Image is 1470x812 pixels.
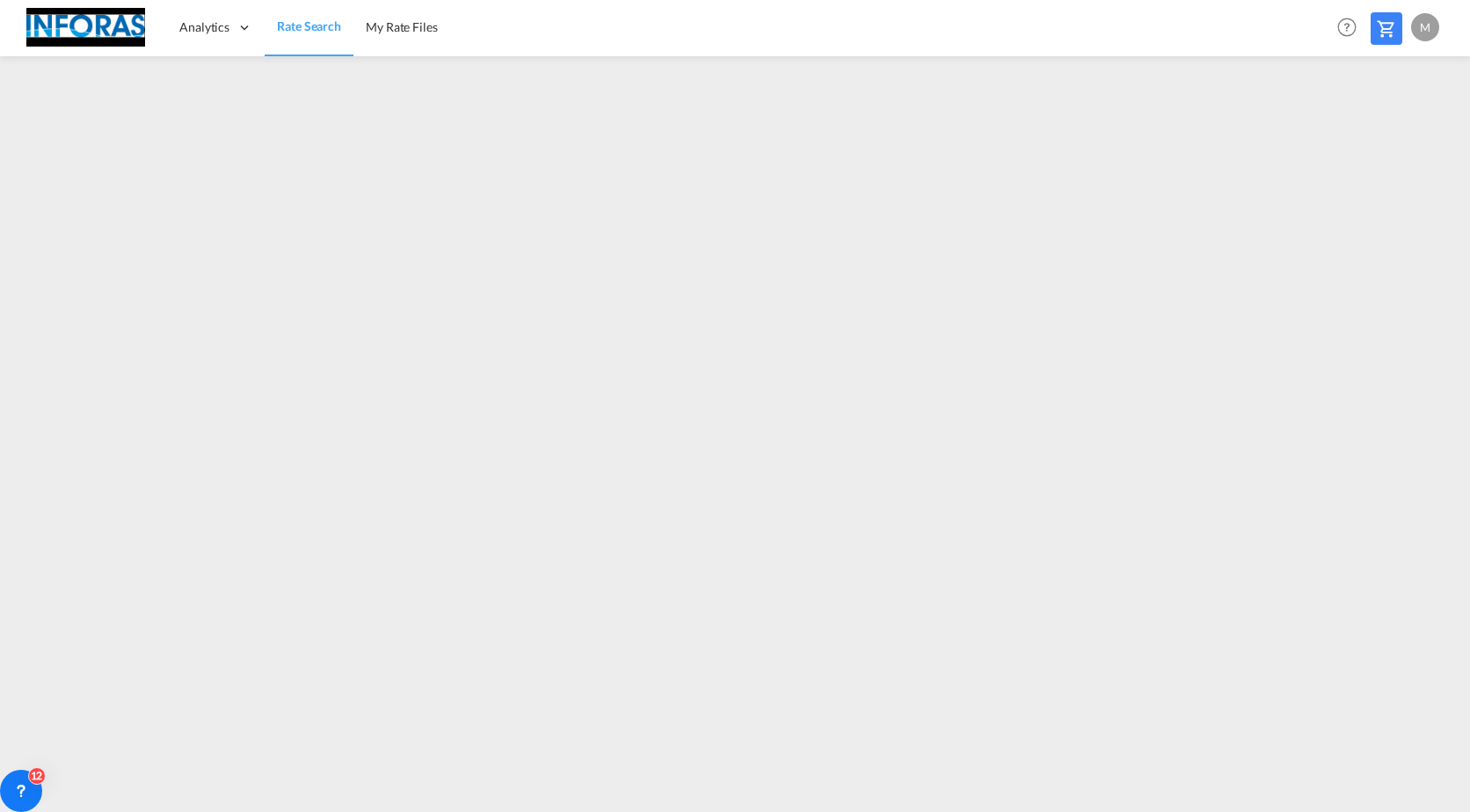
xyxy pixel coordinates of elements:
[26,8,145,47] img: eff75c7098ee11eeb65dd1c63e392380.jpg
[366,19,438,34] span: My Rate Files
[1332,12,1371,44] div: Help
[277,18,341,33] span: Rate Search
[1411,13,1439,41] div: M
[1332,12,1362,42] span: Help
[179,18,229,36] span: Analytics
